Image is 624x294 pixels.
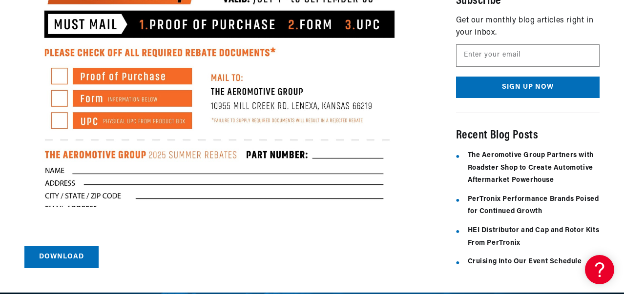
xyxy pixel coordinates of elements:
[24,246,99,268] a: Download
[456,77,600,98] button: Subscribe
[457,45,600,66] input: Email
[456,15,600,39] p: Get our monthly blog articles right in your inbox.
[468,196,599,216] a: PerTronix Performance Brands Poised for Continued Growth
[456,128,600,145] h5: Recent Blog Posts
[468,152,594,184] a: The Aeromotive Group Partners with Roadster Shop to Create Automotive Aftermarket Powerhouse
[468,258,582,265] a: Cruising Into Our Event Schedule
[468,227,600,247] a: HEI Distributor and Cap and Rotor Kits From PerTronix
